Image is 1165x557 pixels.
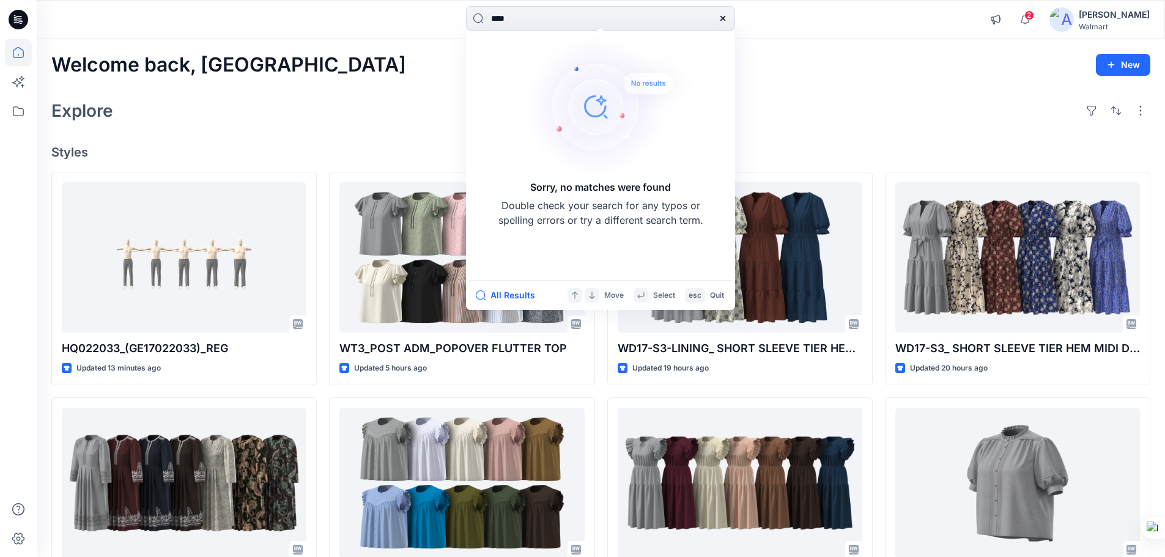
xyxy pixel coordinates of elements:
[618,340,862,357] p: WD17-S3-LINING_ SHORT SLEEVE TIER HEM MIDI DRESS
[1096,54,1150,76] button: New
[710,289,724,302] p: Quit
[1049,7,1074,32] img: avatar
[339,340,584,357] p: WT3_POST ADM_POPOVER FLUTTER TOP
[51,54,406,76] h2: Welcome back, [GEOGRAPHIC_DATA]
[1079,22,1150,31] div: Walmart
[895,340,1140,357] p: WD17-S3_ SHORT SLEEVE TIER HEM MIDI DRESS
[618,182,862,333] a: WD17-S3-LINING_ SHORT SLEEVE TIER HEM MIDI DRESS
[76,362,161,375] p: Updated 13 minutes ago
[895,182,1140,333] a: WD17-S3_ SHORT SLEEVE TIER HEM MIDI DRESS
[653,289,675,302] p: Select
[632,362,709,375] p: Updated 19 hours ago
[1079,7,1150,22] div: [PERSON_NAME]
[51,145,1150,160] h4: Styles
[476,288,543,303] button: All Results
[530,180,671,194] h5: Sorry, no matches were found
[1024,10,1034,20] span: 2
[689,289,701,302] p: esc
[910,362,988,375] p: Updated 20 hours ago
[62,340,306,357] p: HQ022033_(GE17022033)_REG
[525,33,696,180] img: Sorry, no matches were found
[354,362,427,375] p: Updated 5 hours ago
[604,289,624,302] p: Move
[62,182,306,333] a: HQ022033_(GE17022033)_REG
[51,101,113,120] h2: Explore
[497,198,705,227] p: Double check your search for any typos or spelling errors or try a different search term.
[339,182,584,333] a: WT3_POST ADM_POPOVER FLUTTER TOP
